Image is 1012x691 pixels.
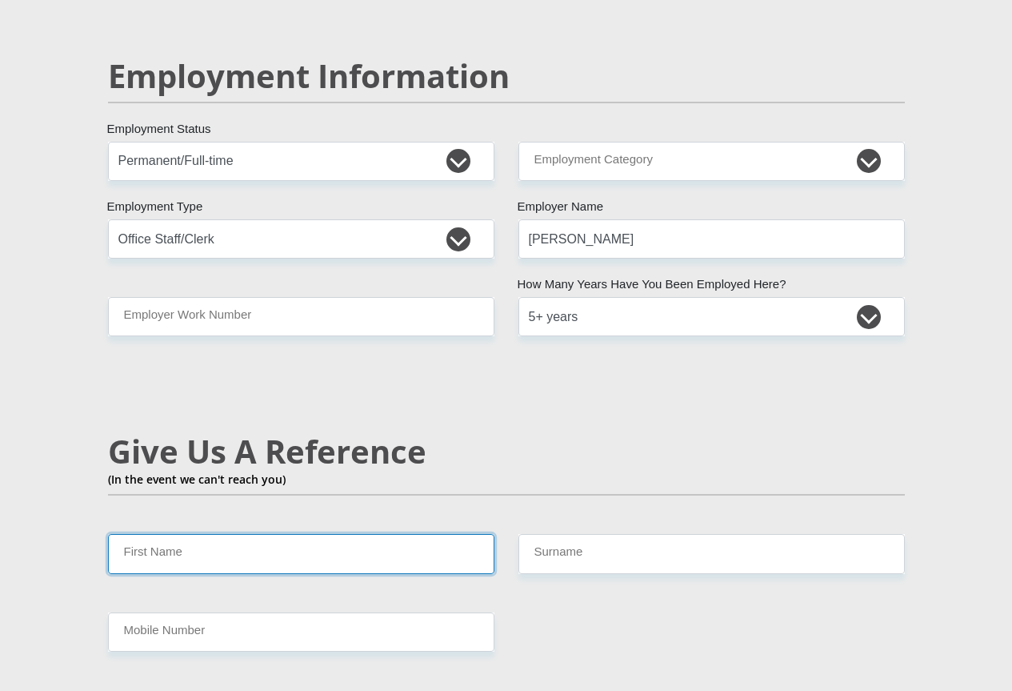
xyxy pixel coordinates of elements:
[108,57,905,95] h2: Employment Information
[108,471,905,488] p: (In the event we can't reach you)
[518,219,905,259] input: Employer's Name
[108,534,494,573] input: Name
[108,297,494,336] input: Employer Work Number
[108,432,905,471] h2: Give Us A Reference
[108,613,494,652] input: Mobile Number
[518,534,905,573] input: Surname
